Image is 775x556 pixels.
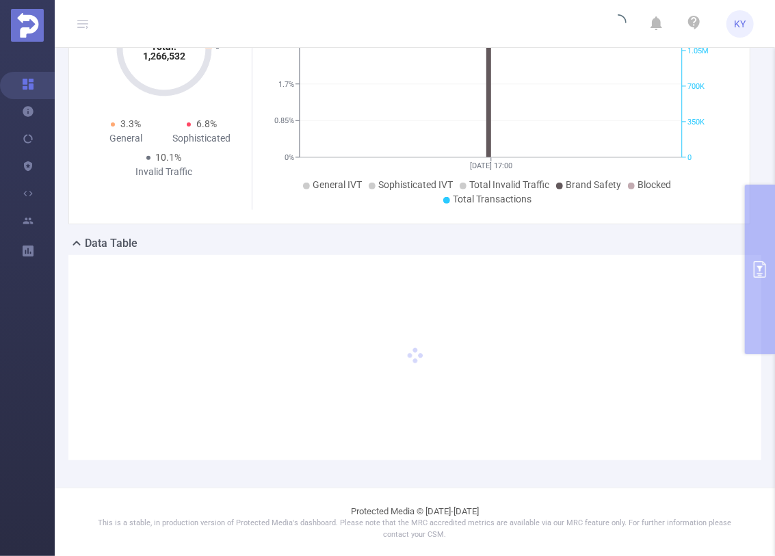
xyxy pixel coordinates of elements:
[11,9,44,42] img: Protected Media
[285,153,294,162] tspan: 0%
[687,153,692,162] tspan: 0
[687,47,709,55] tspan: 1.05M
[638,179,671,190] span: Blocked
[88,131,164,146] div: General
[470,161,512,170] tspan: [DATE] 17:00
[453,194,531,204] span: Total Transactions
[156,152,182,163] span: 10.1%
[120,118,141,129] span: 3.3%
[164,131,240,146] div: Sophisticated
[687,118,705,127] tspan: 350K
[89,518,741,540] p: This is a stable, in production version of Protected Media's dashboard. Please note that the MRC ...
[313,179,362,190] span: General IVT
[274,117,294,126] tspan: 0.85%
[196,118,217,129] span: 6.8%
[610,14,627,34] i: icon: loading
[126,165,202,179] div: Invalid Traffic
[469,179,549,190] span: Total Invalid Traffic
[278,80,294,89] tspan: 1.7%
[143,51,185,62] tspan: 1,266,532
[85,235,137,252] h2: Data Table
[378,179,453,190] span: Sophisticated IVT
[735,10,746,38] span: KY
[566,179,621,190] span: Brand Safety
[687,82,705,91] tspan: 700K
